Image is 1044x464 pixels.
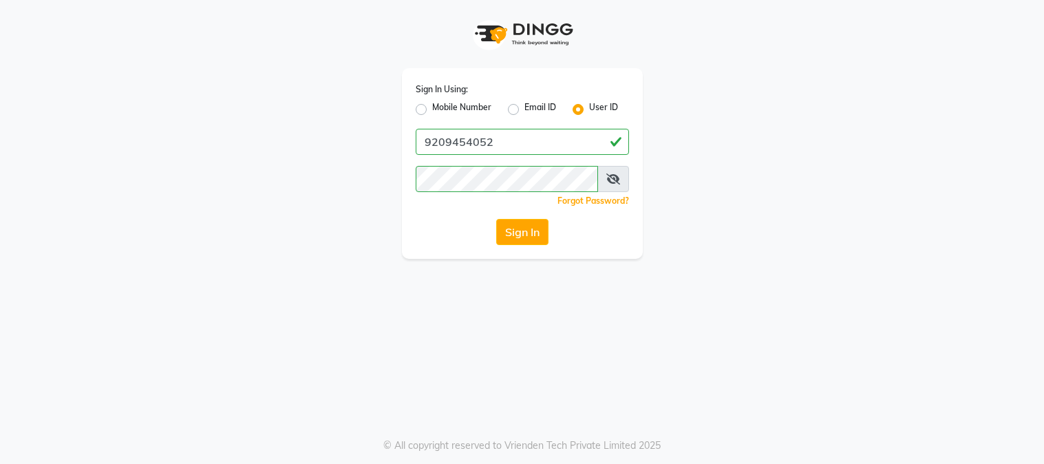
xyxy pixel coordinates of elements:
img: logo1.svg [467,14,577,54]
label: Email ID [524,101,556,118]
input: Username [416,129,629,155]
a: Forgot Password? [557,196,629,206]
input: Username [416,166,598,192]
label: Mobile Number [432,101,491,118]
label: User ID [589,101,618,118]
label: Sign In Using: [416,83,468,96]
button: Sign In [496,219,548,245]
